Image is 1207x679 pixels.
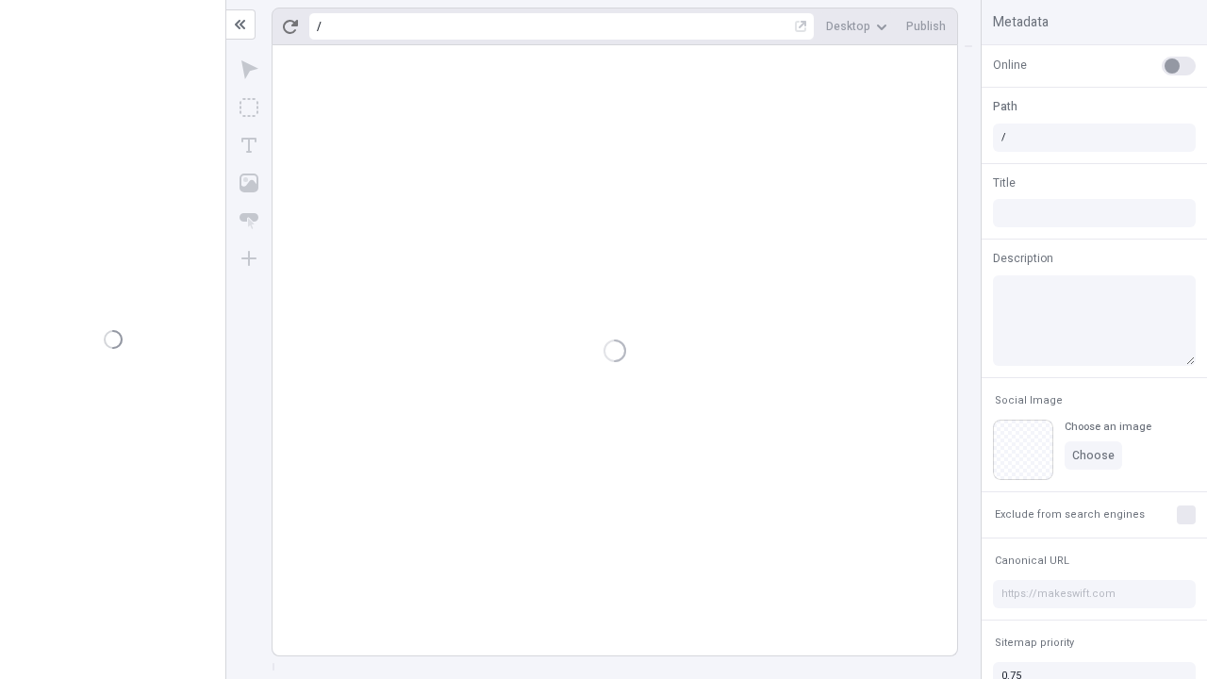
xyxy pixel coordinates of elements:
[1065,420,1151,434] div: Choose an image
[826,19,870,34] span: Desktop
[818,12,895,41] button: Desktop
[991,389,1066,412] button: Social Image
[906,19,946,34] span: Publish
[232,128,266,162] button: Text
[993,57,1027,74] span: Online
[1072,448,1115,463] span: Choose
[991,504,1149,526] button: Exclude from search engines
[995,393,1063,407] span: Social Image
[993,98,1017,115] span: Path
[995,636,1074,650] span: Sitemap priority
[995,554,1069,568] span: Canonical URL
[232,204,266,238] button: Button
[993,250,1053,267] span: Description
[991,632,1078,654] button: Sitemap priority
[995,507,1145,522] span: Exclude from search engines
[993,174,1016,191] span: Title
[1065,441,1122,470] button: Choose
[317,19,322,34] div: /
[991,550,1073,572] button: Canonical URL
[899,12,953,41] button: Publish
[232,166,266,200] button: Image
[232,91,266,124] button: Box
[993,580,1196,608] input: https://makeswift.com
